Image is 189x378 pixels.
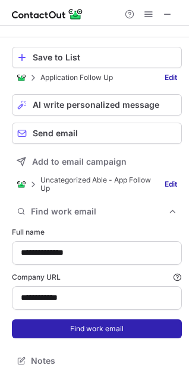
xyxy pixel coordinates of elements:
[160,178,182,190] a: Edit
[12,227,182,238] label: Full name
[12,7,83,21] img: ContactOut v5.3.10
[12,94,182,116] button: AI write personalized message
[12,272,182,283] label: Company URL
[31,206,168,217] span: Find work email
[12,151,182,172] button: Add to email campaign
[17,176,153,193] div: Uncategorized Able - App Follow Up
[12,319,182,338] button: Find work email
[12,353,182,369] button: Notes
[12,203,182,220] button: Find work email
[33,100,159,110] span: AI write personalized message
[33,129,78,138] span: Send email
[12,47,182,68] button: Save to List
[12,123,182,144] button: Send email
[17,180,26,189] img: ContactOut
[40,176,153,193] p: Uncategorized Able - App Follow Up
[31,355,177,366] span: Notes
[32,157,127,166] span: Add to email campaign
[33,53,177,62] div: Save to List
[17,73,26,82] img: ContactOut
[160,72,182,84] a: Edit
[40,73,113,82] p: Application Follow Up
